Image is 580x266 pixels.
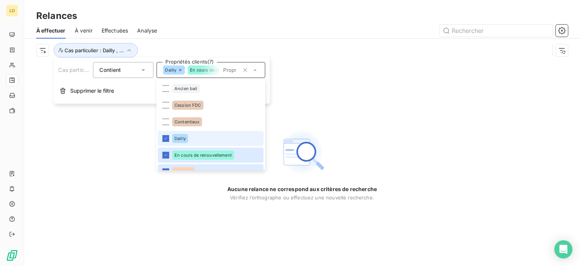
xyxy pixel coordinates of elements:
[165,68,176,72] span: Dailly
[36,27,66,34] span: À effectuer
[230,194,374,201] span: Vérifiez l’orthographe ou effectuez une nouvelle recherche.
[174,86,197,91] span: Ancien bail
[6,5,18,17] div: LO
[70,87,114,95] span: Supprimer le filtre
[58,67,94,73] span: Cas particulier
[174,103,201,107] span: Cession FDC
[65,47,124,53] span: Cas particulier : Dailly , ...
[75,27,93,34] span: À venir
[220,67,239,73] input: Propriétés clients
[174,170,192,174] span: En vente
[102,27,128,34] span: Effectuées
[190,68,237,72] span: En cours de renouvellement
[99,67,121,73] span: Contient
[278,128,326,176] img: Empty state
[54,43,138,58] button: Cas particulier : Dailly , ...
[174,120,200,124] span: Contentieux
[554,240,572,258] div: Open Intercom Messenger
[440,25,553,37] input: Rechercher
[227,185,377,193] span: Aucune relance ne correspond aux critères de recherche
[6,249,18,261] img: Logo LeanPay
[174,136,186,141] span: Dailly
[36,9,77,23] h3: Relances
[137,27,157,34] span: Analyse
[54,82,270,99] button: Supprimer le filtre
[174,153,232,157] span: En cours de renouvellement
